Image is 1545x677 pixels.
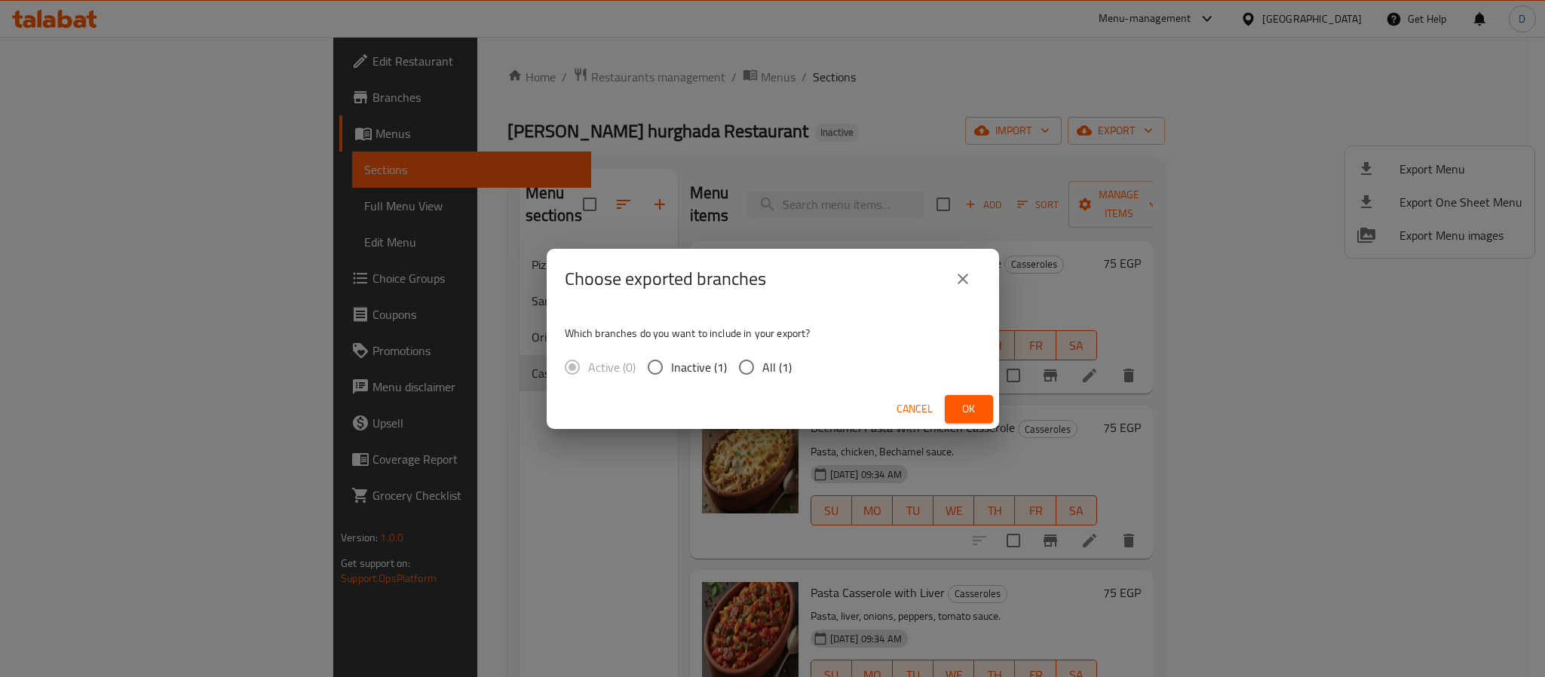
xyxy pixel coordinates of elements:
button: Cancel [891,395,939,423]
span: All (1) [762,358,792,376]
span: Active (0) [588,358,636,376]
span: Ok [957,400,981,418]
h2: Choose exported branches [565,267,766,291]
span: Cancel [897,400,933,418]
button: Ok [945,395,993,423]
span: Inactive (1) [671,358,727,376]
button: close [945,261,981,297]
p: Which branches do you want to include in your export? [565,326,981,341]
